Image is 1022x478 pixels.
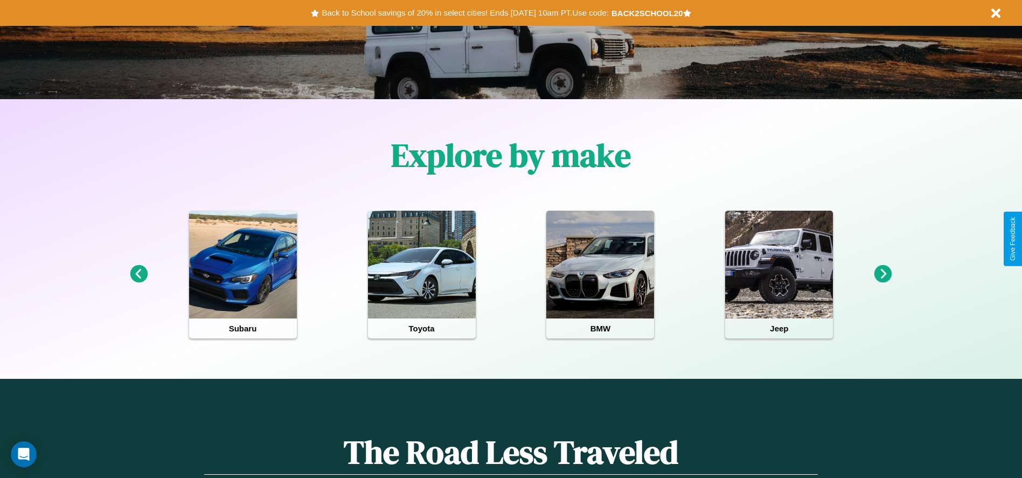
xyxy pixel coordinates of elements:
button: Back to School savings of 20% in select cities! Ends [DATE] 10am PT.Use code: [319,5,611,20]
h1: The Road Less Traveled [204,430,817,475]
h4: BMW [546,318,654,338]
h4: Toyota [368,318,476,338]
h4: Jeep [725,318,833,338]
div: Give Feedback [1009,217,1017,261]
div: Open Intercom Messenger [11,441,37,467]
h4: Subaru [189,318,297,338]
h1: Explore by make [391,133,631,177]
b: BACK2SCHOOL20 [611,9,683,18]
